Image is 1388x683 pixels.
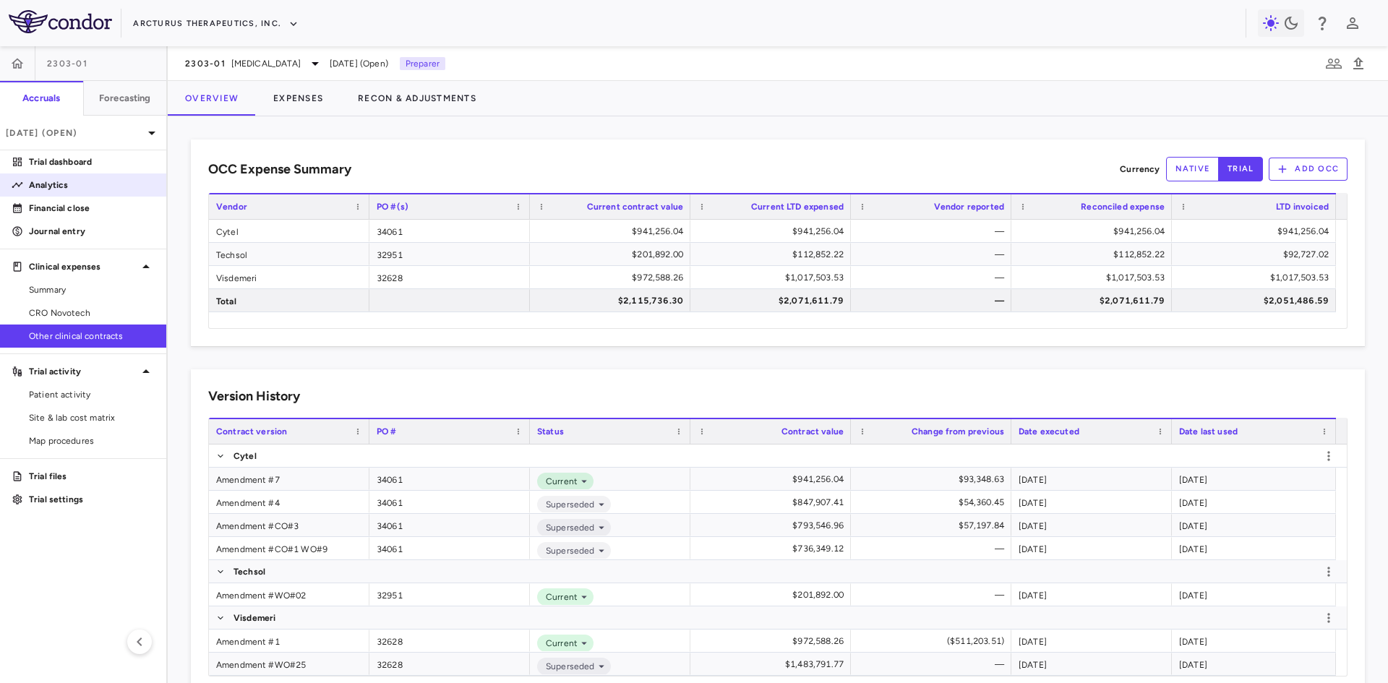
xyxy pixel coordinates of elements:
button: Arcturus Therapeutics, Inc. [133,12,299,35]
div: Amendment #4 [209,491,369,513]
button: Expenses [256,81,340,116]
div: 34061 [369,220,530,242]
div: $793,546.96 [703,514,844,537]
div: $57,197.84 [864,514,1004,537]
div: 32628 [369,653,530,675]
p: Financial close [29,202,155,215]
span: Superseded [540,498,595,511]
span: Contract value [781,426,844,437]
div: 32951 [369,243,530,265]
div: Cytel [209,220,369,242]
div: 34061 [369,468,530,490]
span: Patient activity [29,388,155,401]
div: [DATE] [1011,583,1172,606]
div: Visdemeri [209,266,369,288]
div: [DATE] [1172,491,1336,513]
span: Summary [29,283,155,296]
p: Preparer [400,57,445,70]
div: [DATE] [1011,653,1172,675]
p: Trial dashboard [29,155,155,168]
span: Vendor [216,202,247,212]
span: Map procedures [29,434,155,447]
div: $736,349.12 [703,537,844,560]
div: [DATE] [1011,468,1172,490]
span: Superseded [540,544,595,557]
div: $941,256.04 [1185,220,1329,243]
div: $941,256.04 [1024,220,1165,243]
span: Superseded [540,521,595,534]
div: [DATE] [1172,653,1336,675]
div: $941,256.04 [703,220,844,243]
p: Cytel [234,450,257,463]
span: Change from previous [912,426,1004,437]
div: [DATE] [1011,537,1172,559]
div: 32628 [369,266,530,288]
div: $2,071,611.79 [1024,289,1165,312]
div: Amendment #WO#02 [209,583,369,606]
div: — [864,289,1004,312]
span: Current [540,637,578,650]
div: $92,727.02 [1185,243,1329,266]
div: Amendment #WO#25 [209,653,369,675]
div: Amendment #CO#3 [209,514,369,536]
span: Current [540,590,578,603]
div: 34061 [369,537,530,559]
span: Reconciled expense [1081,202,1165,212]
span: PO #(s) [377,202,408,212]
div: Amendment #1 [209,630,369,652]
div: 32951 [369,583,530,606]
div: $972,588.26 [543,266,683,289]
span: LTD invoiced [1276,202,1329,212]
div: [DATE] [1172,468,1336,490]
div: [DATE] [1172,514,1336,536]
span: Superseded [540,660,595,673]
span: PO # [377,426,397,437]
img: logo-full-BYUhSk78.svg [9,10,112,33]
span: Site & lab cost matrix [29,411,155,424]
div: $1,483,791.77 [703,653,844,676]
div: [DATE] [1011,630,1172,652]
div: — [864,266,1004,289]
h6: Version History [208,387,300,406]
p: Trial settings [29,493,155,506]
div: Total [209,289,369,312]
span: [DATE] (Open) [330,57,388,70]
div: [DATE] [1172,537,1336,559]
div: $2,051,486.59 [1185,289,1329,312]
div: [DATE] [1011,514,1172,536]
h6: Forecasting [99,92,151,105]
div: $2,115,736.30 [543,289,683,312]
span: Vendor reported [934,202,1004,212]
span: Date last used [1179,426,1238,437]
div: — [864,243,1004,266]
span: Current LTD expensed [751,202,844,212]
div: $201,892.00 [543,243,683,266]
div: ($511,203.51) [864,630,1004,653]
div: 34061 [369,514,530,536]
button: Add OCC [1269,158,1348,181]
div: — [864,537,1004,560]
div: $1,017,503.53 [1185,266,1329,289]
span: Contract version [216,426,287,437]
div: 32628 [369,630,530,652]
div: [DATE] [1172,630,1336,652]
div: $1,017,503.53 [703,266,844,289]
div: 34061 [369,491,530,513]
div: Amendment #7 [209,468,369,490]
h6: Accruals [22,92,60,105]
div: $112,852.22 [1024,243,1165,266]
div: $2,071,611.79 [703,289,844,312]
span: CRO Novotech [29,306,155,319]
div: — [864,583,1004,606]
p: Techsol [234,565,265,578]
p: Analytics [29,179,155,192]
p: Currency [1120,163,1160,176]
div: $201,892.00 [703,583,844,606]
div: $54,360.45 [864,491,1004,514]
button: Overview [168,81,256,116]
span: 2303-01 [47,58,87,69]
div: $941,256.04 [703,468,844,491]
p: Clinical expenses [29,260,137,273]
span: Status [537,426,564,437]
div: $93,348.63 [864,468,1004,491]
